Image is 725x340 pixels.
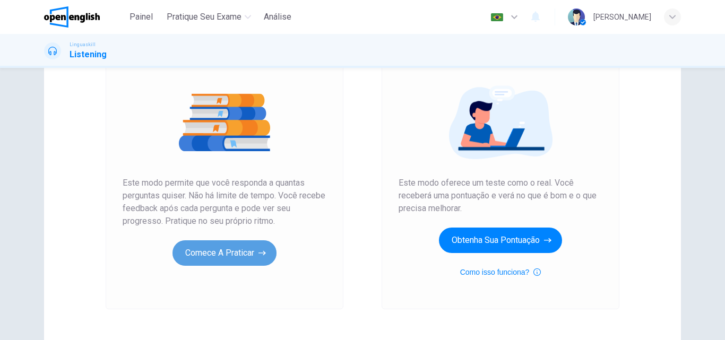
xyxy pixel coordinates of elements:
button: Comece a praticar [172,240,277,266]
button: Como isso funciona? [460,266,541,278]
span: Análise [264,11,291,23]
button: Pratique seu exame [162,7,255,27]
button: Análise [260,7,296,27]
span: Este modo permite que você responda a quantas perguntas quiser. Não há limite de tempo. Você rece... [123,177,326,228]
span: Linguaskill [70,41,96,48]
button: Painel [124,7,158,27]
span: Pratique seu exame [167,11,241,23]
a: OpenEnglish logo [44,6,124,28]
div: [PERSON_NAME] [593,11,651,23]
button: Obtenha sua pontuação [439,228,562,253]
span: Este modo oferece um teste como o real. Você receberá uma pontuação e verá no que é bom e o que p... [399,177,602,215]
img: pt [490,13,504,21]
img: OpenEnglish logo [44,6,100,28]
span: Painel [130,11,153,23]
h1: Listening [70,48,107,61]
img: Profile picture [568,8,585,25]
